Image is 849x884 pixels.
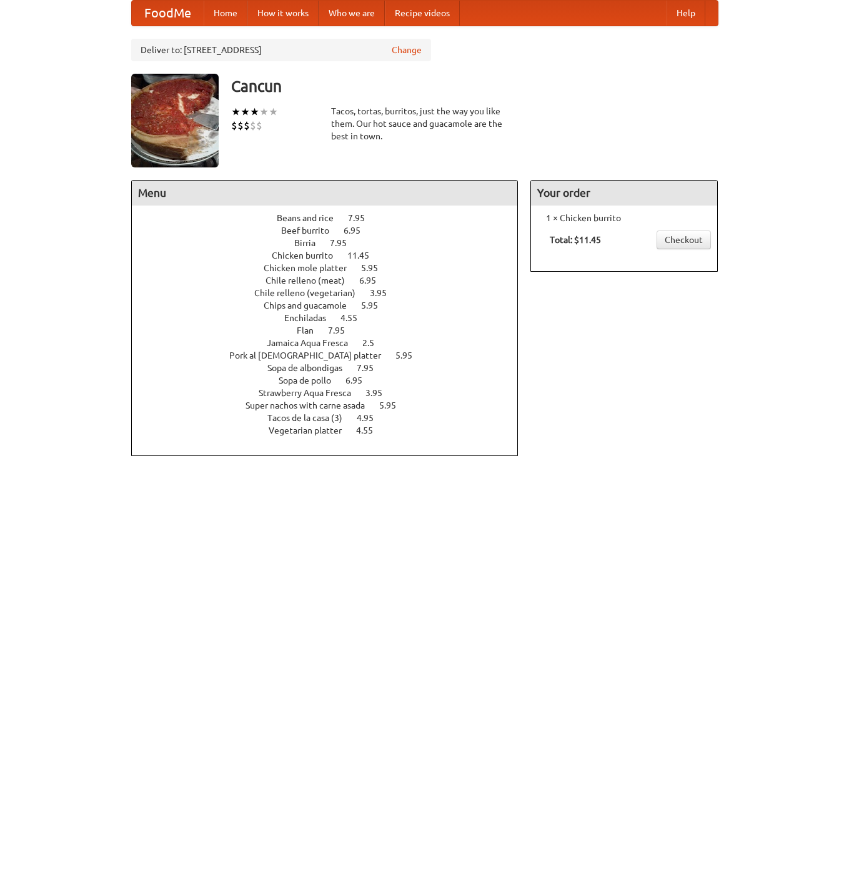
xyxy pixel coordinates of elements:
span: 3.95 [370,288,399,298]
span: 5.95 [379,400,409,410]
span: 6.95 [345,375,375,385]
a: Beans and rice 7.95 [277,213,388,223]
li: $ [250,119,256,132]
span: Tacos de la casa (3) [267,413,355,423]
span: 4.55 [340,313,370,323]
h4: Your order [531,181,717,206]
li: ★ [269,105,278,119]
li: 1 × Chicken burrito [537,212,711,224]
span: Vegetarian platter [269,425,354,435]
a: Vegetarian platter 4.55 [269,425,396,435]
span: Pork al [DEMOGRAPHIC_DATA] platter [229,350,394,360]
span: Beef burrito [281,226,342,236]
b: Total: $11.45 [550,235,601,245]
img: angular.jpg [131,74,219,167]
span: Super nachos with carne asada [246,400,377,410]
span: 5.95 [395,350,425,360]
span: 7.95 [357,363,386,373]
h4: Menu [132,181,518,206]
h3: Cancun [231,74,718,99]
span: Strawberry Aqua Fresca [259,388,364,398]
a: Sopa de albondigas 7.95 [267,363,397,373]
a: Chips and guacamole 5.95 [264,300,401,310]
span: 7.95 [330,238,359,248]
span: 5.95 [361,263,390,273]
a: Chile relleno (vegetarian) 3.95 [254,288,410,298]
span: 4.55 [356,425,385,435]
a: Jamaica Aqua Fresca 2.5 [267,338,397,348]
span: 5.95 [361,300,390,310]
a: Checkout [657,231,711,249]
li: $ [244,119,250,132]
a: Help [667,1,705,26]
span: Chips and guacamole [264,300,359,310]
li: $ [231,119,237,132]
a: Pork al [DEMOGRAPHIC_DATA] platter 5.95 [229,350,435,360]
span: Chicken mole platter [264,263,359,273]
a: Chicken burrito 11.45 [272,251,392,261]
a: Flan 7.95 [297,325,368,335]
span: Birria [294,238,328,248]
span: Beans and rice [277,213,346,223]
a: Who we are [319,1,385,26]
a: Home [204,1,247,26]
a: Strawberry Aqua Fresca 3.95 [259,388,405,398]
span: Jamaica Aqua Fresca [267,338,360,348]
li: ★ [231,105,241,119]
span: 6.95 [359,276,389,286]
span: Flan [297,325,326,335]
span: 6.95 [344,226,373,236]
a: How it works [247,1,319,26]
span: Chile relleno (meat) [266,276,357,286]
a: Super nachos with carne asada 5.95 [246,400,419,410]
a: Chicken mole platter 5.95 [264,263,401,273]
span: 7.95 [348,213,377,223]
span: 4.95 [357,413,386,423]
span: Enchiladas [284,313,339,323]
a: Sopa de pollo 6.95 [279,375,385,385]
a: Enchiladas 4.55 [284,313,380,323]
a: Chile relleno (meat) 6.95 [266,276,399,286]
li: $ [256,119,262,132]
span: Chile relleno (vegetarian) [254,288,368,298]
a: Tacos de la casa (3) 4.95 [267,413,397,423]
span: 11.45 [347,251,382,261]
a: FoodMe [132,1,204,26]
span: Sopa de pollo [279,375,344,385]
li: $ [237,119,244,132]
a: Recipe videos [385,1,460,26]
a: Change [392,44,422,56]
span: 3.95 [365,388,395,398]
a: Birria 7.95 [294,238,370,248]
span: Sopa de albondigas [267,363,355,373]
li: ★ [259,105,269,119]
a: Beef burrito 6.95 [281,226,384,236]
li: ★ [241,105,250,119]
div: Deliver to: [STREET_ADDRESS] [131,39,431,61]
span: 7.95 [328,325,357,335]
li: ★ [250,105,259,119]
span: Chicken burrito [272,251,345,261]
div: Tacos, tortas, burritos, just the way you like them. Our hot sauce and guacamole are the best in ... [331,105,519,142]
span: 2.5 [362,338,387,348]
